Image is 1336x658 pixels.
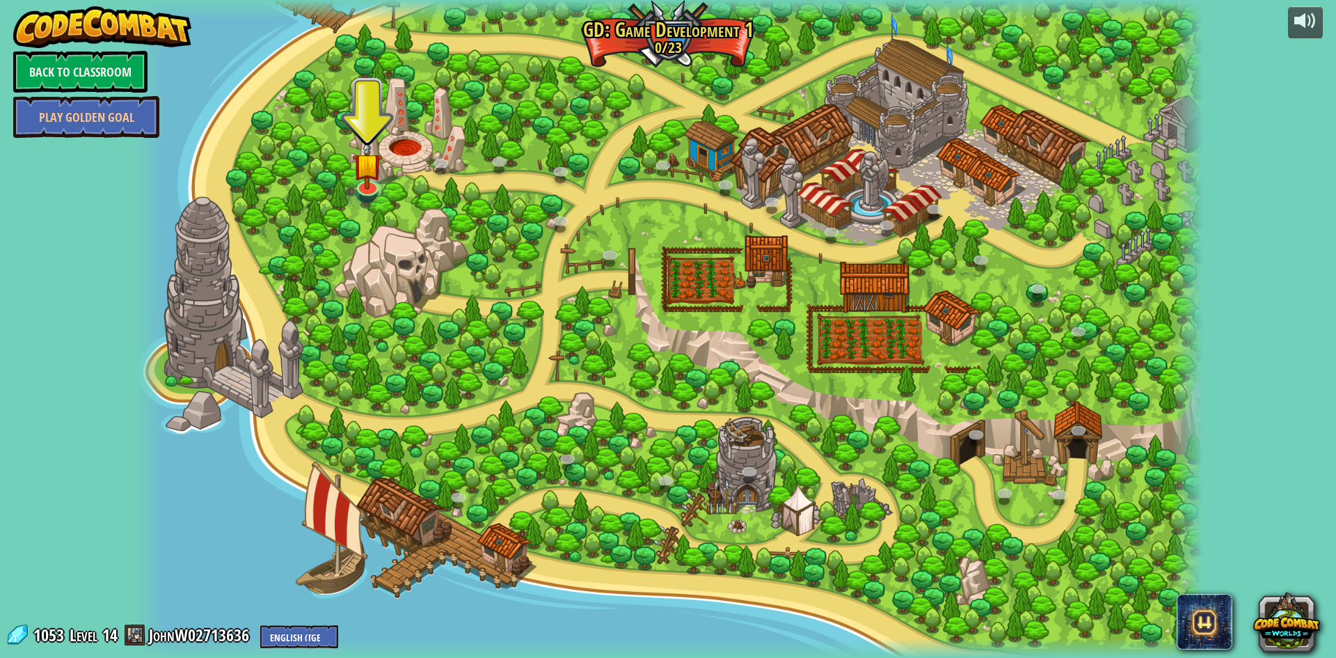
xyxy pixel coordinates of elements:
a: JohnW02713636 [149,624,253,646]
a: Back to Classroom [13,51,148,93]
a: Play Golden Goal [13,96,159,138]
span: 14 [102,624,118,646]
button: Adjust volume [1288,6,1323,39]
span: 1053 [33,624,68,646]
span: Level [70,624,97,647]
img: level-banner-started.png [353,139,382,189]
img: CodeCombat - Learn how to code by playing a game [13,6,191,48]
